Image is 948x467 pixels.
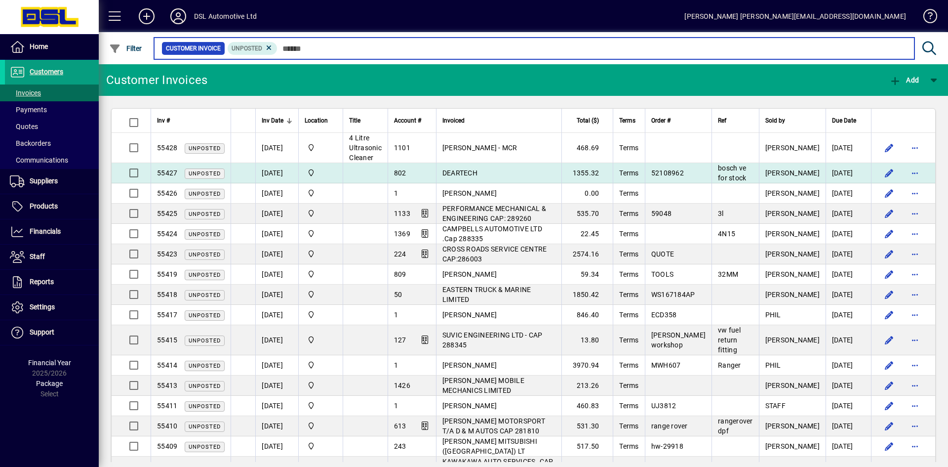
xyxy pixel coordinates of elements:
[255,305,298,325] td: [DATE]
[826,325,871,355] td: [DATE]
[765,230,820,238] span: [PERSON_NAME]
[394,210,410,217] span: 1133
[619,189,638,197] span: Terms
[765,250,820,258] span: [PERSON_NAME]
[881,332,897,348] button: Edit
[305,115,337,126] div: Location
[561,396,613,416] td: 460.83
[907,332,923,348] button: More options
[442,331,543,349] span: SUVIC ENGINEERING LTD - CAP 288345
[349,115,360,126] span: Title
[651,270,673,278] span: TOOLS
[189,231,221,238] span: Unposted
[887,71,921,89] button: Add
[651,311,677,319] span: ECD358
[442,169,477,177] span: DEARTECH
[881,246,897,262] button: Edit
[718,361,741,369] span: Ranger
[907,165,923,181] button: More options
[107,40,145,57] button: Filter
[305,441,337,452] span: Central
[881,307,897,323] button: Edit
[442,361,497,369] span: [PERSON_NAME]
[619,382,638,389] span: Terms
[36,380,63,387] span: Package
[157,189,177,197] span: 55426
[826,416,871,436] td: [DATE]
[765,336,820,344] span: [PERSON_NAME]
[907,140,923,156] button: More options
[765,291,820,298] span: [PERSON_NAME]
[826,204,871,224] td: [DATE]
[765,115,785,126] span: Sold by
[194,8,257,24] div: DSL Automotive Ltd
[826,376,871,396] td: [DATE]
[5,219,99,244] a: Financials
[651,115,671,126] span: Order #
[826,355,871,376] td: [DATE]
[157,115,225,126] div: Inv #
[561,305,613,325] td: 846.40
[881,140,897,156] button: Edit
[5,270,99,295] a: Reports
[442,417,545,435] span: [PERSON_NAME] MOTORSPORT T/A D & M AUTOS CAP 281810
[442,115,465,126] span: Invoiced
[30,328,54,336] span: Support
[561,244,613,264] td: 2574.16
[30,42,48,50] span: Home
[881,438,897,454] button: Edit
[568,115,608,126] div: Total ($)
[718,210,724,217] span: 3l
[5,169,99,194] a: Suppliers
[157,422,177,430] span: 55410
[30,177,58,185] span: Suppliers
[765,169,820,177] span: [PERSON_NAME]
[619,442,638,450] span: Terms
[394,115,421,126] span: Account #
[619,210,638,217] span: Terms
[5,135,99,152] a: Backorders
[10,139,51,147] span: Backorders
[619,361,638,369] span: Terms
[561,436,613,457] td: 517.50
[619,270,638,278] span: Terms
[305,289,337,300] span: Central
[157,250,177,258] span: 55423
[765,422,820,430] span: [PERSON_NAME]
[561,325,613,355] td: 13.80
[232,45,262,52] span: Unposted
[881,357,897,373] button: Edit
[189,145,221,152] span: Unposted
[765,210,820,217] span: [PERSON_NAME]
[255,183,298,204] td: [DATE]
[619,115,635,126] span: Terms
[305,208,337,219] span: Central
[619,291,638,298] span: Terms
[907,357,923,373] button: More options
[166,43,221,53] span: Customer Invoice
[619,250,638,258] span: Terms
[305,168,337,178] span: Central
[394,442,406,450] span: 243
[881,398,897,414] button: Edit
[30,253,45,260] span: Staff
[826,133,871,163] td: [DATE]
[262,115,283,126] span: Inv Date
[5,320,99,345] a: Support
[394,361,398,369] span: 1
[394,291,402,298] span: 50
[255,204,298,224] td: [DATE]
[157,169,177,177] span: 55427
[826,224,871,244] td: [DATE]
[651,442,683,450] span: hw-29918
[255,376,298,396] td: [DATE]
[30,68,63,76] span: Customers
[832,115,856,126] span: Due Date
[765,442,820,450] span: [PERSON_NAME]
[157,230,177,238] span: 55424
[255,436,298,457] td: [DATE]
[826,285,871,305] td: [DATE]
[394,115,430,126] div: Account #
[189,292,221,298] span: Unposted
[651,169,684,177] span: 52108962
